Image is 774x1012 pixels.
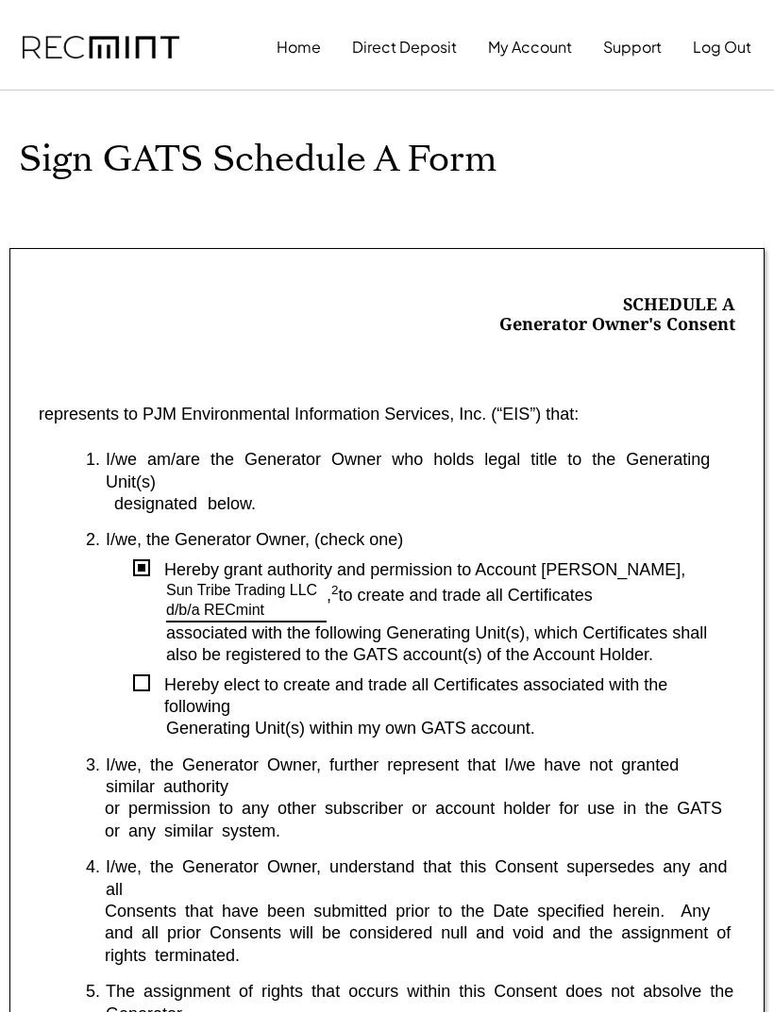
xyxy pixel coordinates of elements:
[86,755,100,776] div: 3.
[352,28,457,66] button: Direct Deposit
[277,28,321,66] button: Home
[106,449,735,493] div: I/we am/are the Generator Owner who holds legal title to the Generating Unit(s)
[327,586,339,606] div: ,
[488,28,572,66] button: My Account
[106,529,735,551] div: I/we, the Generator Owner, (check one)
[106,755,735,799] div: I/we, the Generator Owner, further represent that I/we have not granted similar authority
[339,586,735,606] div: to create and trade all Certificates
[19,138,755,182] h1: Sign GATS Schedule A Form
[166,622,735,667] div: associated with the following Generating Unit(s), which Certificates shall also be registered to ...
[86,856,100,878] div: 4.
[150,674,735,719] div: Hereby elect to create and trade all Certificates associated with the following
[106,856,735,901] div: I/we, the Generator Owner, understand that this Consent supersedes any and all
[499,294,735,337] div: SCHEDULE A Generator Owner's Consent
[86,449,100,471] div: 1.
[86,798,735,842] div: or permission to any other subscriber or account holder for use in the GATS or any similar system.
[166,718,735,739] div: Generating Unit(s) within my own GATS account.
[86,901,735,967] div: Consents that have been submitted prior to the Date specified herein. Any and all prior Consents ...
[693,28,751,66] button: Log Out
[86,981,100,1003] div: 5.
[23,36,179,59] img: recmint-logotype%403x.png
[331,583,339,597] sup: 2
[150,559,735,581] div: Hereby grant authority and permission to Account [PERSON_NAME],
[166,581,327,621] div: Sun Tribe Trading LLC d/b/a RECmint
[86,493,735,515] div: designated below.
[86,529,100,551] div: 2.
[39,404,579,425] div: represents to PJM Environmental Information Services, Inc. (“EIS”) that:
[603,28,662,66] button: Support
[39,277,251,354] img: yH5BAEAAAAALAAAAAABAAEAAAIBRAA7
